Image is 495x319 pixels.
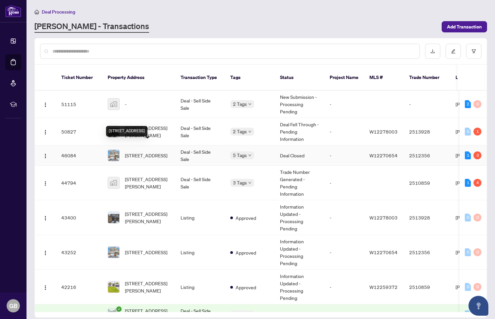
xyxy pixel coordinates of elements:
[465,100,471,108] div: 2
[468,296,488,316] button: Open asap
[369,249,398,255] span: W12270654
[106,126,147,137] div: [STREET_ADDRESS]
[125,124,170,139] span: [STREET_ADDRESS][PERSON_NAME]
[425,44,440,59] button: download
[369,311,396,317] span: X12055651
[248,181,251,184] span: down
[473,248,481,256] div: 0
[108,281,119,293] img: thumbnail-img
[108,150,119,161] img: thumbnail-img
[404,65,450,91] th: Trade Number
[324,235,364,270] td: -
[175,166,225,200] td: Deal - Sell Side Sale
[275,145,324,166] td: Deal Closed
[40,282,51,292] button: Logo
[473,283,481,291] div: 0
[43,130,48,135] img: Logo
[465,179,471,187] div: 1
[40,99,51,109] button: Logo
[175,270,225,304] td: Listing
[175,235,225,270] td: Listing
[404,118,450,145] td: 2513928
[275,270,324,304] td: Information Updated - Processing Pending
[56,235,102,270] td: 43252
[175,200,225,235] td: Listing
[465,151,471,159] div: 1
[175,91,225,118] td: Deal - Sell Side Sale
[43,216,48,221] img: Logo
[43,285,48,290] img: Logo
[108,212,119,223] img: thumbnail-img
[125,280,170,294] span: [STREET_ADDRESS][PERSON_NAME]
[404,166,450,200] td: 2510859
[248,154,251,157] span: down
[236,214,256,221] span: Approved
[275,91,324,118] td: New Submission - Processing Pending
[465,310,471,318] div: 0
[369,152,398,158] span: W12270654
[369,215,398,220] span: W12278003
[9,301,18,310] span: GB
[324,200,364,235] td: -
[43,181,48,186] img: Logo
[40,126,51,137] button: Logo
[442,21,487,32] button: Add Transaction
[404,145,450,166] td: 2512356
[175,65,225,91] th: Transaction Type
[56,118,102,145] td: 50827
[275,235,324,270] td: Information Updated - Processing Pending
[233,128,247,135] span: 2 Tags
[233,310,247,318] span: 4 Tags
[125,249,167,256] span: [STREET_ADDRESS]
[125,152,167,159] span: [STREET_ADDRESS]
[473,179,481,187] div: 4
[324,65,364,91] th: Project Name
[116,306,122,312] span: check-circle
[233,179,247,186] span: 3 Tags
[430,49,435,54] span: download
[446,44,461,59] button: edit
[108,247,119,258] img: thumbnail-img
[56,270,102,304] td: 42216
[40,178,51,188] button: Logo
[236,249,256,256] span: Approved
[125,210,170,225] span: [STREET_ADDRESS][PERSON_NAME]
[34,10,39,14] span: home
[108,177,119,188] img: thumbnail-img
[102,65,175,91] th: Property Address
[43,102,48,107] img: Logo
[42,9,75,15] span: Deal Processing
[324,91,364,118] td: -
[40,247,51,258] button: Logo
[43,250,48,256] img: Logo
[108,99,119,110] img: thumbnail-img
[233,100,247,108] span: 2 Tags
[447,21,482,32] span: Add Transaction
[56,145,102,166] td: 46084
[248,130,251,133] span: down
[125,176,170,190] span: [STREET_ADDRESS][PERSON_NAME]
[471,49,476,54] span: filter
[5,5,21,17] img: logo
[233,151,247,159] span: 5 Tags
[236,284,256,291] span: Approved
[175,145,225,166] td: Deal - Sell Side Sale
[451,49,456,54] span: edit
[466,44,481,59] button: filter
[43,153,48,159] img: Logo
[324,166,364,200] td: -
[369,129,398,135] span: W12278003
[324,118,364,145] td: -
[275,118,324,145] td: Deal Fell Through - Pending Information
[465,214,471,221] div: 0
[473,214,481,221] div: 0
[56,91,102,118] td: 51115
[56,65,102,91] th: Ticket Number
[56,200,102,235] td: 43400
[40,212,51,223] button: Logo
[40,150,51,161] button: Logo
[404,91,450,118] td: -
[465,128,471,136] div: 0
[248,102,251,106] span: down
[34,21,149,33] a: [PERSON_NAME] - Transactions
